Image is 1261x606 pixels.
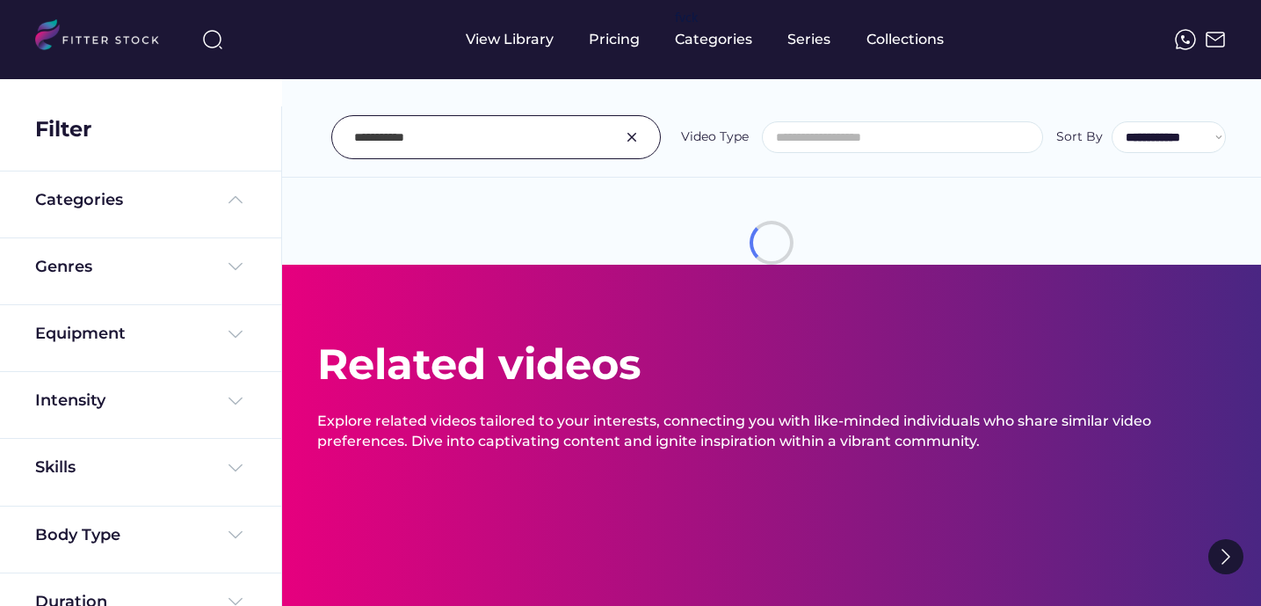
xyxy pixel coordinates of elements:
div: Series [787,30,831,49]
img: Frame%20%284%29.svg [225,324,246,345]
div: Filter [35,114,91,144]
div: fvck [675,9,698,26]
div: Related videos [317,335,641,394]
img: Frame%20%284%29.svg [225,256,246,277]
img: LOGO.svg [35,19,174,55]
div: Body Type [35,524,120,546]
img: Frame%20%284%29.svg [225,524,246,545]
img: search-normal%203.svg [202,29,223,50]
div: Pricing [589,30,640,49]
div: Genres [35,256,92,278]
div: Video Type [681,128,749,146]
div: Skills [35,456,79,478]
img: Frame%20%284%29.svg [225,457,246,478]
img: Frame%2051.svg [1205,29,1226,50]
div: Collections [866,30,944,49]
img: meteor-icons_whatsapp%20%281%29.svg [1175,29,1196,50]
div: Explore related videos tailored to your interests, connecting you with like-minded individuals wh... [317,412,1226,451]
img: Frame%20%284%29.svg [225,391,246,412]
img: Group%201000002322%20%281%29.svg [1208,539,1243,574]
div: Sort By [1056,128,1103,146]
div: Intensity [35,390,105,412]
div: View Library [466,30,554,49]
img: Group%201000002326.svg [621,127,642,148]
div: Categories [35,189,123,211]
div: Equipment [35,323,126,345]
div: Categories [675,30,752,49]
img: Frame%20%285%29.svg [225,189,246,210]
